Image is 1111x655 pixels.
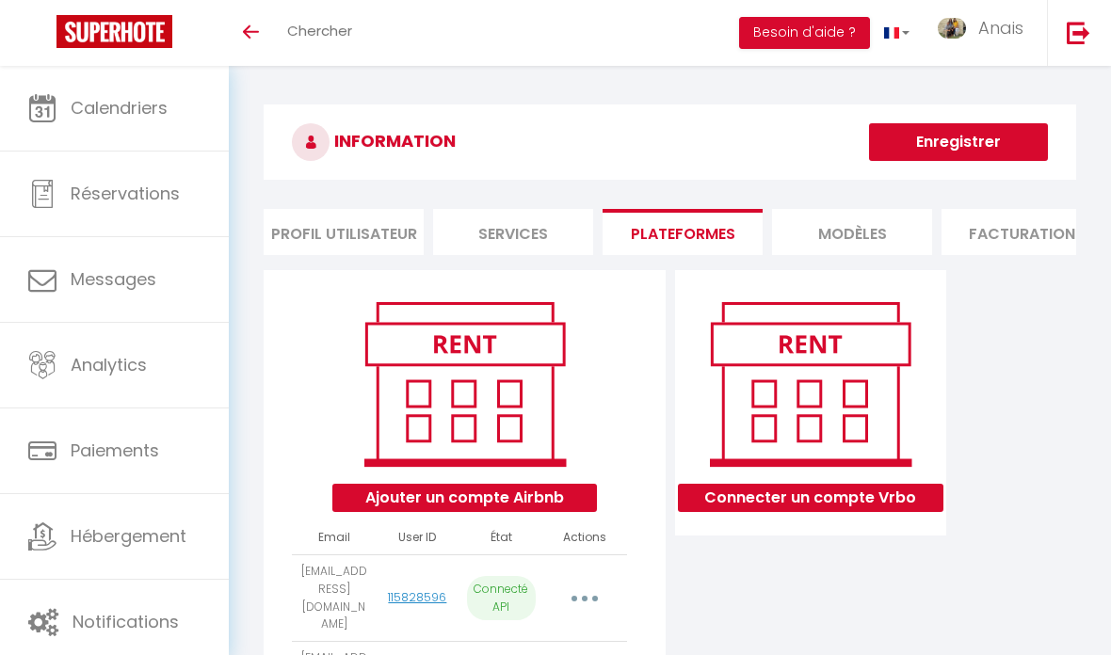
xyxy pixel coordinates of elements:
[388,589,446,605] a: 115828596
[690,294,930,474] img: rent.png
[772,209,932,255] li: MODÈLES
[287,21,352,40] span: Chercher
[292,554,376,641] td: [EMAIL_ADDRESS][DOMAIN_NAME]
[376,521,459,554] th: User ID
[332,484,597,512] button: Ajouter un compte Airbnb
[467,576,536,621] p: Connecté API
[942,209,1102,255] li: Facturation
[71,439,159,462] span: Paiements
[264,104,1076,180] h3: INFORMATION
[869,123,1048,161] button: Enregistrer
[264,209,424,255] li: Profil Utilisateur
[543,521,627,554] th: Actions
[1067,21,1090,44] img: logout
[56,15,172,48] img: Super Booking
[678,484,942,512] button: Connecter un compte Vrbo
[978,16,1023,40] span: Anais
[72,610,179,633] span: Notifications
[345,294,585,474] img: rent.png
[433,209,593,255] li: Services
[292,521,376,554] th: Email
[603,209,763,255] li: Plateformes
[938,18,966,40] img: ...
[71,524,186,548] span: Hébergement
[71,96,168,120] span: Calendriers
[71,353,147,376] span: Analytics
[459,521,543,554] th: État
[71,182,180,205] span: Réservations
[71,267,156,291] span: Messages
[739,17,870,49] button: Besoin d'aide ?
